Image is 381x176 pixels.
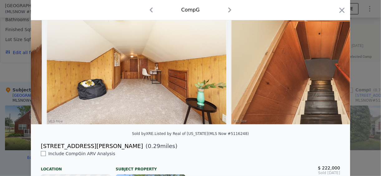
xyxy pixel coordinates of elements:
[195,170,340,175] span: Sold [DATE]
[47,5,227,124] img: Property Img
[148,143,160,149] span: 0.29
[181,6,200,14] div: Comp G
[143,142,177,151] span: ( miles)
[41,162,111,172] div: Location
[318,165,340,170] span: $ 222,000
[116,162,186,172] div: Subject Property
[132,132,154,136] div: Sold by XRE .
[41,142,143,151] div: [STREET_ADDRESS][PERSON_NAME]
[155,132,249,136] div: Listed by Real of [US_STATE] (MLS Now #5116248)
[46,151,118,156] span: Include Comp G in ARV Analysis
